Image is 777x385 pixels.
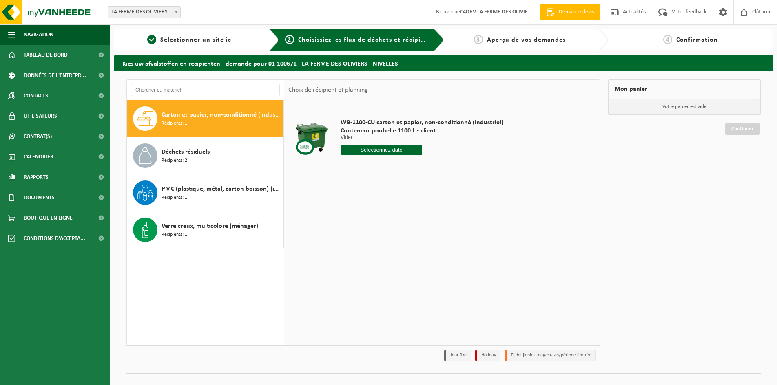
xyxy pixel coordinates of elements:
span: Aperçu de vos demandes [487,37,566,43]
li: Jour fixe [444,350,471,361]
span: 4 [663,35,672,44]
div: Mon panier [608,79,761,99]
button: Verre creux, multicolore (ménager) Récipients: 1 [127,211,284,248]
span: Rapports [24,167,49,187]
span: Sélectionner un site ici [160,37,233,43]
span: PMC (plastique, métal, carton boisson) (industriel) [162,184,281,194]
div: Choix de récipient et planning [284,80,372,100]
span: Confirmation [676,37,718,43]
span: Utilisateurs [24,106,57,126]
span: Déchets résiduels [162,147,210,157]
a: Demande devis [540,4,600,20]
span: Récipients: 1 [162,231,187,239]
span: Carton et papier, non-conditionné (industriel) [162,110,281,120]
span: LA FERME DES OLIVIERS [108,6,181,18]
input: Sélectionnez date [341,145,422,155]
span: Récipients: 1 [162,120,187,128]
button: Déchets résiduels Récipients: 2 [127,137,284,174]
button: PMC (plastique, métal, carton boisson) (industriel) Récipients: 1 [127,174,284,211]
span: Choisissiez les flux de déchets et récipients [298,37,434,43]
span: 1 [147,35,156,44]
span: LA FERME DES OLIVIERS [108,7,180,18]
span: Tableau de bord [24,45,68,65]
li: Holiday [475,350,500,361]
p: Votre panier est vide [609,99,760,114]
span: Conteneur poubelle 1100 L - client [341,127,503,135]
button: Carton et papier, non-conditionné (industriel) Récipients: 1 [127,100,284,137]
a: Continuer [725,123,760,135]
li: Tijdelijk niet toegestaan/période limitée [505,350,596,361]
h2: Kies uw afvalstoffen en recipiënten - demande pour 01-100671 - LA FERME DES OLIVIERS - NIVELLES [114,55,773,71]
span: Données de l'entrepr... [24,65,86,86]
span: Conditions d'accepta... [24,228,85,249]
span: WB-1100-CU carton et papier, non-conditionné (industriel) [341,119,503,127]
span: Navigation [24,24,53,45]
a: 1Sélectionner un site ici [118,35,263,45]
span: 3 [474,35,483,44]
p: Vider [341,135,503,141]
span: Contrat(s) [24,126,52,147]
span: Récipients: 2 [162,157,187,165]
strong: C4DRV LA FERME DES OLIVIE [460,9,528,15]
span: Récipients: 1 [162,194,187,202]
span: Contacts [24,86,48,106]
span: Demande devis [557,8,596,16]
input: Chercher du matériel [131,84,280,96]
span: Boutique en ligne [24,208,73,228]
span: 2 [285,35,294,44]
span: Documents [24,187,55,208]
span: Calendrier [24,147,53,167]
span: Verre creux, multicolore (ménager) [162,221,258,231]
